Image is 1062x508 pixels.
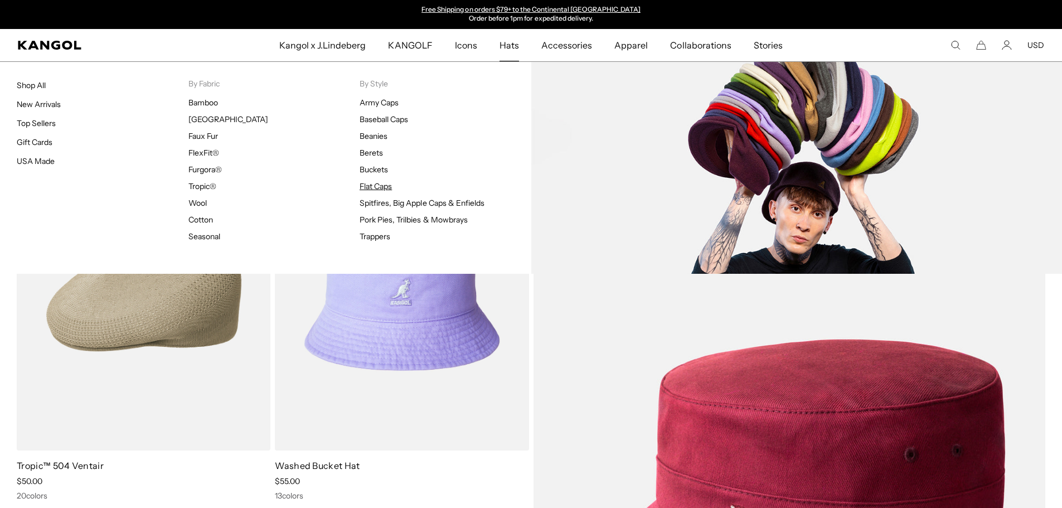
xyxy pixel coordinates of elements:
a: Trappers [360,231,390,241]
a: Pork Pies, Trilbies & Mowbrays [360,215,468,225]
a: FlexFit® [188,148,219,158]
a: Free Shipping on orders $79+ to the Continental [GEOGRAPHIC_DATA] [421,5,641,13]
span: Icons [455,29,477,61]
a: Berets [360,148,383,158]
div: 2 of 2 [416,6,646,23]
a: Furgora® [188,165,222,175]
a: Icons [444,29,488,61]
a: [GEOGRAPHIC_DATA] [188,114,268,124]
a: Account [1002,40,1012,50]
a: KANGOLF [377,29,443,61]
span: Collaborations [670,29,731,61]
a: Accessories [530,29,603,61]
a: Apparel [603,29,659,61]
p: Order before 1pm for expedited delivery. [421,14,641,23]
a: Beanies [360,131,387,141]
a: USA Made [17,156,55,166]
a: Wool [188,198,207,208]
a: Top Sellers [17,118,56,128]
a: Kangol [18,41,185,50]
img: Washed Bucket Hat [275,132,528,451]
p: By Style [360,79,531,89]
summary: Search here [951,40,961,50]
a: Tropic™ 504 Ventair [17,460,104,471]
button: USD [1027,40,1044,50]
a: Army Caps [360,98,399,108]
span: Apparel [614,29,648,61]
span: Hats [500,29,519,61]
div: Announcement [416,6,646,23]
div: 20 colors [17,491,270,501]
span: Kangol x J.Lindeberg [279,29,366,61]
span: Stories [754,29,783,61]
a: Faux Fur [188,131,218,141]
a: Cotton [188,215,213,225]
a: Washed Bucket Hat [275,460,360,471]
button: Cart [976,40,986,50]
div: 13 colors [275,491,528,501]
a: Kangol x J.Lindeberg [268,29,377,61]
span: Accessories [541,29,592,61]
a: Shop All [17,80,46,90]
a: Baseball Caps [360,114,408,124]
a: Tropic® [188,181,216,191]
span: KANGOLF [388,29,432,61]
a: Flat Caps [360,181,392,191]
a: Bamboo [188,98,218,108]
a: Seasonal [188,231,220,241]
p: By Fabric [188,79,360,89]
slideshow-component: Announcement bar [416,6,646,23]
a: Buckets [360,165,388,175]
a: Hats [488,29,530,61]
a: New Arrivals [17,99,61,109]
a: Gift Cards [17,137,52,147]
a: Stories [743,29,794,61]
a: Collaborations [659,29,742,61]
a: Spitfires, Big Apple Caps & Enfields [360,198,484,208]
img: Tropic™ 504 Ventair [17,132,270,451]
span: $50.00 [17,476,42,486]
span: $55.00 [275,476,300,486]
